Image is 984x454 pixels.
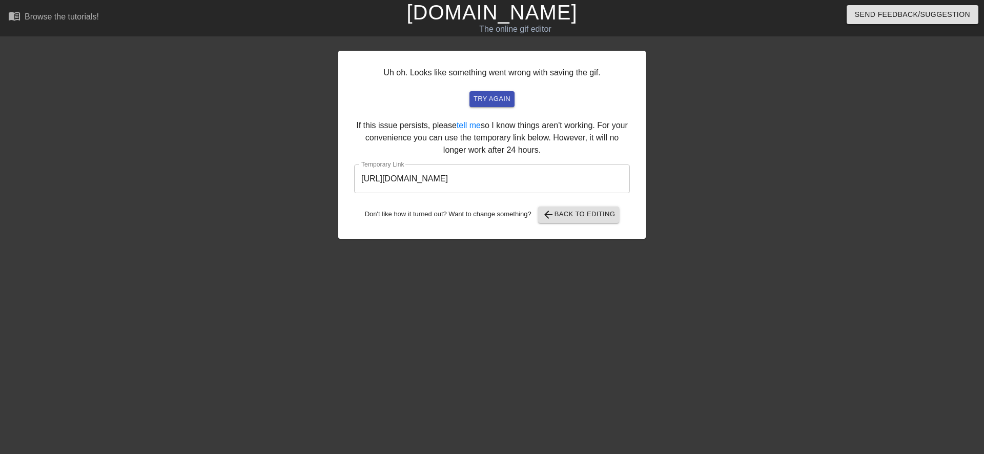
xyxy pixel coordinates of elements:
[338,51,646,239] div: Uh oh. Looks like something went wrong with saving the gif. If this issue persists, please so I k...
[25,12,99,21] div: Browse the tutorials!
[8,10,20,22] span: menu_book
[474,93,510,105] span: try again
[457,121,481,130] a: tell me
[333,23,698,35] div: The online gif editor
[469,91,515,107] button: try again
[406,1,577,24] a: [DOMAIN_NAME]
[855,8,970,21] span: Send Feedback/Suggestion
[542,209,555,221] span: arrow_back
[354,207,630,223] div: Don't like how it turned out? Want to change something?
[538,207,620,223] button: Back to Editing
[847,5,978,24] button: Send Feedback/Suggestion
[8,10,99,26] a: Browse the tutorials!
[542,209,616,221] span: Back to Editing
[354,164,630,193] input: bare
